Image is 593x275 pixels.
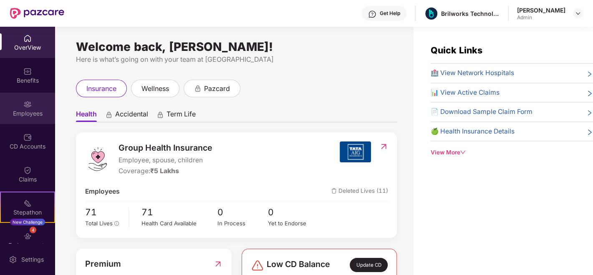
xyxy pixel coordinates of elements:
[430,148,593,157] div: View More
[23,34,32,43] img: svg+xml;base64,PHN2ZyBpZD0iSG9tZSIgeG1sbnM9Imh0dHA6Ly93d3cudzMub3JnLzIwMDAvc3ZnIiB3aWR0aD0iMjAiIG...
[217,219,268,228] div: In Process
[575,10,581,17] img: svg+xml;base64,PHN2ZyBpZD0iRHJvcGRvd24tMzJ4MzIiIHhtbG5zPSJodHRwOi8vd3d3LnczLm9yZy8yMDAwL3N2ZyIgd2...
[430,126,514,137] span: 🍏 Health Insurance Details
[517,6,565,14] div: [PERSON_NAME]
[86,83,116,94] span: insurance
[141,205,217,219] span: 71
[119,141,212,154] span: Group Health Insurance
[9,255,17,264] img: svg+xml;base64,PHN2ZyBpZD0iU2V0dGluZy0yMHgyMCIgeG1sbnM9Imh0dHA6Ly93d3cudzMub3JnLzIwMDAvc3ZnIiB3aW...
[251,259,264,272] img: svg+xml;base64,PHN2ZyBpZD0iRGFuZ2VyLTMyeDMyIiB4bWxucz0iaHR0cDovL3d3dy53My5vcmcvMjAwMC9zdmciIHdpZH...
[150,167,179,175] span: ₹5 Lakhs
[23,133,32,141] img: svg+xml;base64,PHN2ZyBpZD0iQ0RfQWNjb3VudHMiIGRhdGEtbmFtZT0iQ0QgQWNjb3VudHMiIHhtbG5zPSJodHRwOi8vd3...
[460,149,466,155] span: down
[85,257,121,270] span: Premium
[23,199,32,207] img: svg+xml;base64,PHN2ZyB4bWxucz0iaHR0cDovL3d3dy53My5vcmcvMjAwMC9zdmciIHdpZHRoPSIyMSIgaGVpZ2h0PSIyMC...
[517,14,565,21] div: Admin
[141,83,169,94] span: wellness
[268,219,318,228] div: Yet to Endorse
[114,221,119,226] span: info-circle
[1,208,54,217] div: Stepathon
[586,128,593,137] span: right
[441,10,500,18] div: Brilworks Technology Private Limited
[19,255,46,264] div: Settings
[23,166,32,174] img: svg+xml;base64,PHN2ZyBpZD0iQ2xhaW0iIHhtbG5zPSJodHRwOi8vd3d3LnczLm9yZy8yMDAwL3N2ZyIgd2lkdGg9IjIwIi...
[156,111,164,118] div: animation
[214,257,222,270] img: RedirectIcon
[380,10,400,17] div: Get Help
[167,110,196,122] span: Term Life
[350,258,387,272] div: Update CD
[586,89,593,98] span: right
[30,227,36,233] div: 4
[85,187,120,197] span: Employees
[76,54,397,65] div: Here is what’s going on with your team at [GEOGRAPHIC_DATA]
[267,258,330,272] span: Low CD Balance
[76,43,397,50] div: Welcome back, [PERSON_NAME]!
[204,83,230,94] span: pazcard
[10,219,45,225] div: New Challenge
[217,205,268,219] span: 0
[379,142,388,151] img: RedirectIcon
[430,45,482,56] span: Quick Links
[331,187,388,197] span: Deleted Lives (11)
[76,110,97,122] span: Health
[430,107,532,117] span: 📄 Download Sample Claim Form
[268,205,318,219] span: 0
[23,232,32,240] img: svg+xml;base64,PHN2ZyBpZD0iRW5kb3JzZW1lbnRzIiB4bWxucz0iaHR0cDovL3d3dy53My5vcmcvMjAwMC9zdmciIHdpZH...
[194,84,202,92] div: animation
[85,220,113,227] span: Total Lives
[119,166,212,177] div: Coverage:
[331,188,337,194] img: deleteIcon
[23,67,32,76] img: svg+xml;base64,PHN2ZyBpZD0iQmVuZWZpdHMiIHhtbG5zPSJodHRwOi8vd3d3LnczLm9yZy8yMDAwL3N2ZyIgd2lkdGg9Ij...
[105,111,113,118] div: animation
[115,110,148,122] span: Accidental
[586,108,593,117] span: right
[10,8,64,19] img: New Pazcare Logo
[23,100,32,108] img: svg+xml;base64,PHN2ZyBpZD0iRW1wbG95ZWVzIiB4bWxucz0iaHR0cDovL3d3dy53My5vcmcvMjAwMC9zdmciIHdpZHRoPS...
[85,205,123,219] span: 71
[430,88,499,98] span: 📊 View Active Claims
[425,8,437,20] img: download.jpg
[430,68,514,78] span: 🏥 View Network Hospitals
[340,141,371,162] img: insurerIcon
[85,146,110,172] img: logo
[141,219,217,228] div: Health Card Available
[586,70,593,78] span: right
[368,10,376,18] img: svg+xml;base64,PHN2ZyBpZD0iSGVscC0zMngzMiIgeG1sbnM9Imh0dHA6Ly93d3cudzMub3JnLzIwMDAvc3ZnIiB3aWR0aD...
[119,155,212,166] span: Employee, spouse, children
